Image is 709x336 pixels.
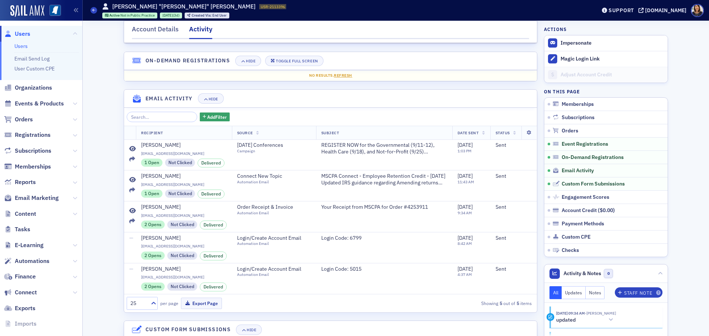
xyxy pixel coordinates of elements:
div: Toggle Full Screen [276,59,318,63]
div: [PERSON_NAME] [141,142,181,149]
div: Delivered [198,159,225,167]
a: Adjust Account Credit [544,67,668,83]
a: Content [4,210,36,218]
div: 2 Opens [141,252,165,260]
h5: updated [556,317,576,323]
span: Date Sent [458,130,479,135]
button: Export Page [181,298,222,309]
div: Created Via: End User [185,13,229,18]
div: Delivered [200,221,227,229]
div: Account Details [132,24,179,38]
a: Tasks [4,225,30,233]
div: Delivered [198,190,225,198]
span: Content [15,210,36,218]
span: Your Receipt from MSCPA for Order #4253911 [321,204,428,211]
span: Not in Public Practice [120,13,155,18]
span: Subscriptions [15,147,51,155]
span: Memberships [562,101,594,108]
span: Memberships [15,163,51,171]
a: Reports [4,178,36,186]
span: Paige Bromen [585,311,616,316]
div: Account Credit ( ) [562,207,615,214]
span: [DATE] [458,266,473,272]
div: Automation Email [237,272,304,277]
span: Finance [15,273,36,281]
h4: Custom Form Submissions [145,326,231,333]
a: Subscriptions [4,147,51,155]
span: Exports [15,304,35,312]
a: Memberships [4,163,51,171]
h4: Actions [544,26,567,32]
button: updated [556,316,616,324]
button: [DOMAIN_NAME] [638,8,689,13]
span: — [129,235,133,241]
div: Sent [496,204,532,211]
span: Subject [321,130,339,135]
div: 2 Opens [141,221,165,229]
a: [PERSON_NAME] [141,266,227,273]
div: [PERSON_NAME] [141,266,181,273]
span: MSCPA Connect - Employee Retention Credit - [DATE] Updated IRS guidance regarding Amending return... [321,173,447,186]
span: Login/Create Account Email [237,266,304,273]
div: Sent [496,142,532,149]
span: Refresh [334,73,352,78]
span: Custom Form Submissions [562,181,625,187]
span: Custom CPE [562,234,590,240]
h4: On-Demand Registrations [145,57,230,65]
span: [DATE] [458,204,473,210]
span: [EMAIL_ADDRESS][DOMAIN_NAME] [141,213,227,218]
h4: On this page [544,88,668,95]
div: Not Clicked [167,252,198,260]
span: Connect [15,288,37,297]
span: On-Demand Registrations [562,154,624,161]
div: (3d) [162,13,179,18]
div: Automation Email [237,180,304,184]
time: 11:43 AM [458,179,474,184]
a: Imports [4,320,37,328]
div: [PERSON_NAME] [141,204,181,211]
div: Automation Email [237,241,304,246]
span: REGISTER NOW for the Governmental (9/11-12), Health Care (9/18), and Not-for-Profit (9/25) Confer... [321,142,447,155]
div: Activity [189,24,212,39]
span: Login Code: 5015 [321,266,388,273]
a: Email Send Log [14,55,49,62]
h1: [PERSON_NAME] "[PERSON_NAME]" [PERSON_NAME] [112,3,256,11]
time: 8:42 AM [458,241,472,246]
div: 1 Open [141,159,162,167]
a: Events & Products [4,100,64,108]
a: [PERSON_NAME] [141,173,227,180]
img: SailAMX [49,5,61,16]
span: Order Receipt & Invoice [237,204,304,211]
span: Automations [15,257,49,265]
time: 8/25/2025 09:34 AM [556,311,585,316]
input: Search… [127,112,197,122]
button: Hide [235,56,261,66]
span: 0 [604,269,613,278]
button: AddFilter [200,112,230,122]
span: Event Registrations [562,141,608,148]
span: Profile [691,4,704,17]
a: Exports [4,304,35,312]
button: Notes [586,286,605,299]
div: Sent [496,173,532,180]
a: Finance [4,273,36,281]
span: Payment Methods [562,221,604,227]
div: Sent [496,266,532,273]
span: Orders [562,128,578,134]
a: Registrations [4,131,51,139]
span: Imports [15,320,37,328]
a: Connect [4,288,37,297]
span: Connect New Topic [237,173,304,180]
span: Events & Products [15,100,64,108]
button: Staff Note [615,287,662,298]
span: Source [237,130,253,135]
button: Hide [236,325,262,335]
a: User Custom CPE [14,65,55,72]
span: Add Filter [207,114,227,120]
time: 4:37 AM [458,272,472,277]
div: Automation Email [237,211,304,215]
div: 25 [130,299,147,307]
div: Not Clicked [167,221,198,229]
button: Updates [562,286,586,299]
span: Recipient [141,130,163,135]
